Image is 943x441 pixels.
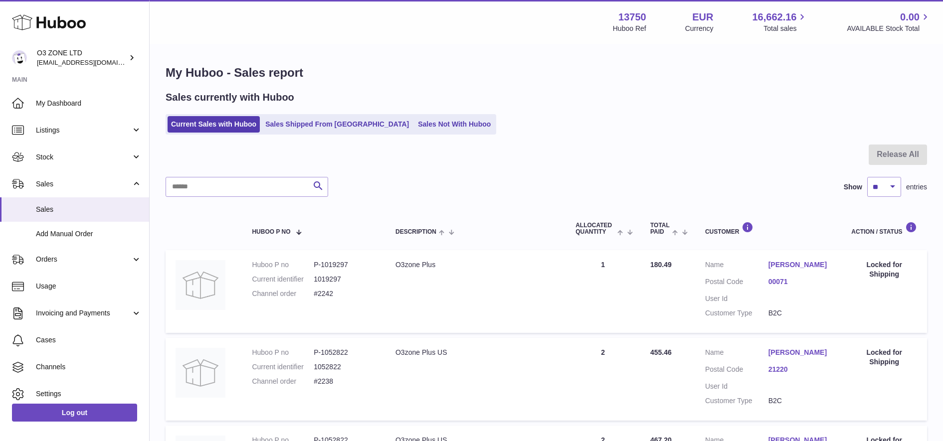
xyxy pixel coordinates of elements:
dt: Customer Type [705,308,768,318]
span: Stock [36,152,131,162]
span: Description [395,229,436,235]
div: Locked for Shipping [851,348,917,367]
dd: P-1019297 [314,260,376,270]
span: Invoicing and Payments [36,308,131,318]
dd: #2242 [314,289,376,298]
strong: EUR [692,10,713,24]
a: 0.00 AVAILABLE Stock Total [847,10,931,33]
a: [PERSON_NAME] [768,348,832,357]
dt: User Id [705,294,768,303]
div: Action / Status [851,222,917,235]
span: [EMAIL_ADDRESS][DOMAIN_NAME] [37,58,147,66]
a: Sales Shipped From [GEOGRAPHIC_DATA] [262,116,412,133]
td: 2 [566,338,640,421]
dt: Huboo P no [252,260,314,270]
img: no-photo.jpg [176,348,225,398]
span: Cases [36,335,142,345]
span: Orders [36,255,131,264]
dt: Customer Type [705,396,768,406]
div: Huboo Ref [613,24,646,33]
span: Usage [36,282,142,291]
dt: Channel order [252,377,314,386]
strong: 13750 [618,10,646,24]
h2: Sales currently with Huboo [166,91,294,104]
dd: 1052822 [314,362,376,372]
span: AVAILABLE Stock Total [847,24,931,33]
dd: 1019297 [314,275,376,284]
dt: User Id [705,382,768,391]
dt: Current identifier [252,275,314,284]
a: Sales Not With Huboo [414,116,494,133]
dd: #2238 [314,377,376,386]
a: 21220 [768,365,832,374]
span: 16,662.16 [752,10,796,24]
img: hello@o3zoneltd.co.uk [12,50,27,65]
dt: Postal Code [705,277,768,289]
a: 16,662.16 Total sales [752,10,808,33]
dt: Huboo P no [252,348,314,357]
span: Add Manual Order [36,229,142,239]
span: Listings [36,126,131,135]
span: Total sales [763,24,808,33]
span: 0.00 [900,10,920,24]
dd: P-1052822 [314,348,376,357]
span: Total paid [650,222,670,235]
span: ALLOCATED Quantity [575,222,614,235]
img: no-photo-large.jpg [176,260,225,310]
div: O3zone Plus US [395,348,556,357]
span: Sales [36,179,131,189]
span: Sales [36,205,142,214]
dt: Name [705,260,768,272]
h1: My Huboo - Sales report [166,65,927,81]
dd: B2C [768,308,832,318]
div: Currency [685,24,714,33]
a: [PERSON_NAME] [768,260,832,270]
a: 00071 [768,277,832,287]
label: Show [844,182,862,192]
a: Log out [12,404,137,422]
dt: Name [705,348,768,360]
span: 180.49 [650,261,672,269]
dt: Postal Code [705,365,768,377]
span: Huboo P no [252,229,290,235]
a: Current Sales with Huboo [168,116,260,133]
span: 455.46 [650,348,672,356]
div: Locked for Shipping [851,260,917,279]
div: O3zone Plus [395,260,556,270]
span: entries [906,182,927,192]
span: Settings [36,389,142,399]
div: O3 ZONE LTD [37,48,127,67]
dt: Current identifier [252,362,314,372]
span: Channels [36,362,142,372]
span: My Dashboard [36,99,142,108]
dd: B2C [768,396,832,406]
td: 1 [566,250,640,333]
dt: Channel order [252,289,314,298]
div: Customer [705,222,831,235]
